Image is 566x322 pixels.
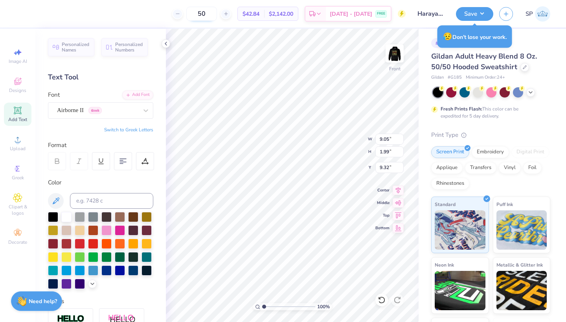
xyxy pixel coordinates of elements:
div: Rhinestones [431,178,469,190]
span: Image AI [9,58,27,64]
span: Upload [10,145,26,152]
span: Personalized Names [62,42,90,53]
a: SP [526,6,550,22]
div: Print Type [431,131,550,140]
span: Add Text [8,116,27,123]
div: Format [48,141,154,150]
div: Front [389,65,401,72]
div: Styles [48,297,153,306]
div: Embroidery [472,146,509,158]
button: Save [456,7,493,21]
img: Front [387,46,402,61]
span: Gildan Adult Heavy Blend 8 Oz. 50/50 Hooded Sweatshirt [431,52,537,72]
div: Screen Print [431,146,469,158]
strong: Need help? [29,298,57,305]
img: Metallic & Glitter Ink [496,271,547,310]
div: Text Tool [48,72,153,83]
img: Stephen Peralta [535,6,550,22]
span: $42.84 [243,10,259,18]
span: Metallic & Glitter Ink [496,261,543,269]
span: 100 % [317,303,330,310]
img: Standard [435,210,485,250]
strong: Fresh Prints Flash: [441,106,482,112]
span: FREE [377,11,385,17]
input: Untitled Design [412,6,450,22]
span: $2,142.00 [269,10,293,18]
img: Neon Ink [435,271,485,310]
div: Color [48,178,153,187]
span: 😥 [443,31,452,42]
div: Don’t lose your work. [437,26,512,48]
span: Greek [12,175,24,181]
span: Neon Ink [435,261,454,269]
span: Top [375,213,390,218]
div: # 512490A [431,38,463,48]
div: Applique [431,162,463,174]
label: Font [48,90,60,99]
div: Vinyl [499,162,521,174]
div: This color can be expedited for 5 day delivery. [441,105,537,120]
div: Add Font [122,90,153,99]
div: Digital Print [511,146,549,158]
img: Puff Ink [496,210,547,250]
span: Center [375,188,390,193]
span: Standard [435,200,456,208]
span: Middle [375,200,390,206]
span: Personalized Numbers [115,42,143,53]
input: e.g. 7428 c [70,193,153,209]
span: Gildan [431,74,444,81]
button: Switch to Greek Letters [104,127,153,133]
span: Designs [9,87,26,94]
input: – – [186,7,217,21]
span: Bottom [375,225,390,231]
span: SP [526,9,533,18]
span: Decorate [8,239,27,245]
span: Clipart & logos [4,204,31,216]
div: Foil [523,162,542,174]
span: Minimum Order: 24 + [466,74,505,81]
span: [DATE] - [DATE] [330,10,372,18]
span: # G185 [448,74,462,81]
div: Transfers [465,162,496,174]
span: Puff Ink [496,200,513,208]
